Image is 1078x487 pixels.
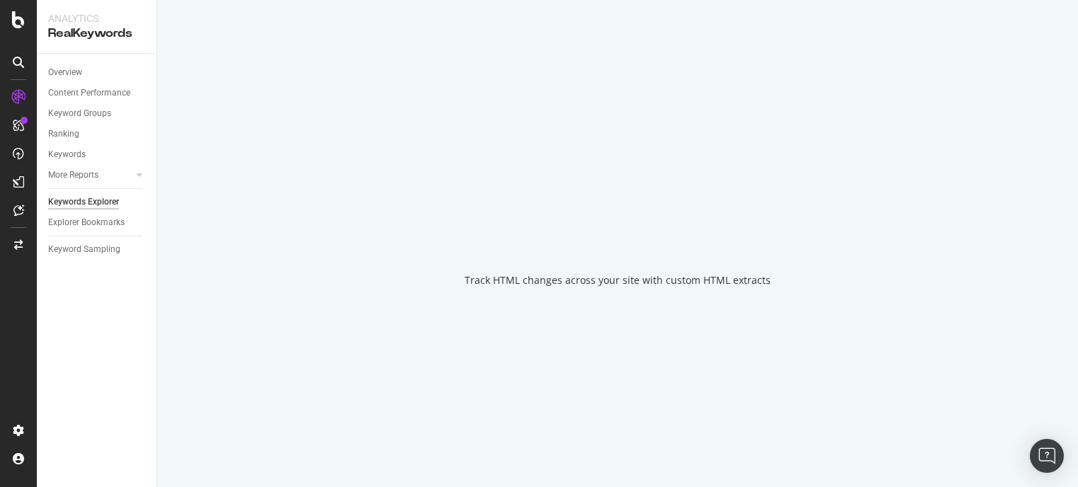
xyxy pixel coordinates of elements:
[48,65,82,80] div: Overview
[48,147,147,162] a: Keywords
[567,200,669,251] div: animation
[48,242,120,257] div: Keyword Sampling
[1030,439,1064,473] div: Open Intercom Messenger
[48,168,132,183] a: More Reports
[48,25,145,42] div: RealKeywords
[48,127,147,142] a: Ranking
[48,168,98,183] div: More Reports
[48,86,147,101] a: Content Performance
[48,86,130,101] div: Content Performance
[48,147,86,162] div: Keywords
[48,127,79,142] div: Ranking
[48,65,147,80] a: Overview
[48,242,147,257] a: Keyword Sampling
[48,195,147,210] a: Keywords Explorer
[48,195,119,210] div: Keywords Explorer
[465,273,771,287] div: Track HTML changes across your site with custom HTML extracts
[48,215,147,230] a: Explorer Bookmarks
[48,106,147,121] a: Keyword Groups
[48,11,145,25] div: Analytics
[48,215,125,230] div: Explorer Bookmarks
[48,106,111,121] div: Keyword Groups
